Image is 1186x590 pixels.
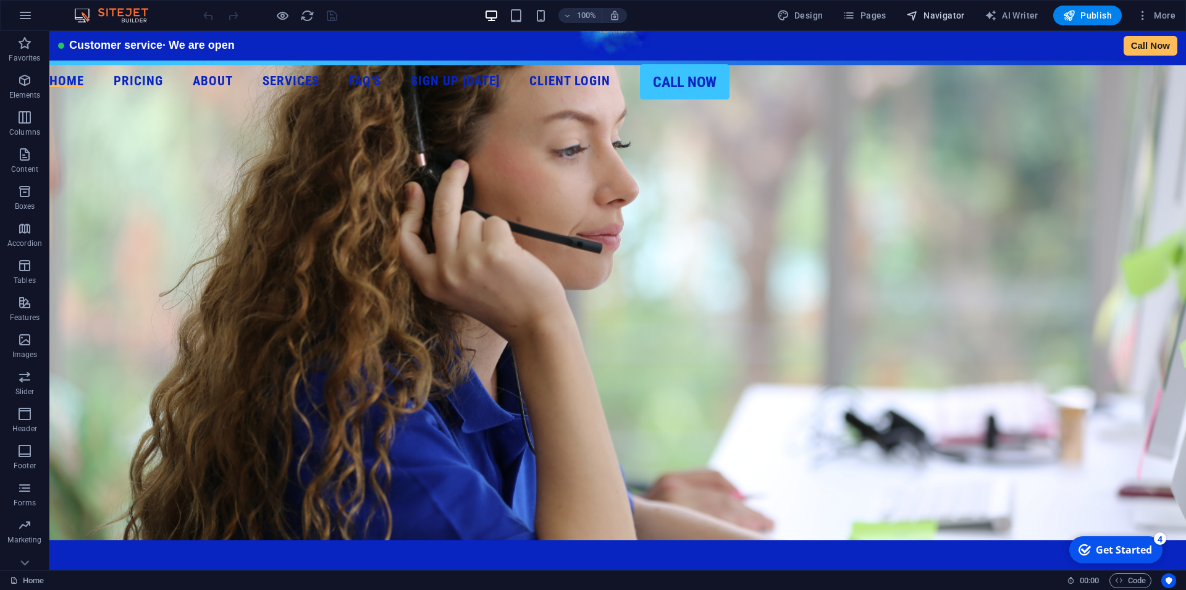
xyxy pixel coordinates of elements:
[15,201,35,211] p: Boxes
[9,53,40,63] p: Favorites
[9,127,40,137] p: Columns
[12,350,38,360] p: Images
[1067,573,1100,588] h6: Session time
[777,9,823,22] span: Design
[1080,573,1099,588] span: 00 00
[906,9,965,22] span: Navigator
[10,313,40,322] p: Features
[1088,576,1090,585] span: :
[1132,6,1180,25] button: More
[300,9,314,23] i: Reload page
[1063,9,1112,22] span: Publish
[33,12,90,25] div: Get Started
[1115,573,1146,588] span: Code
[772,6,828,25] div: Design (Ctrl+Alt+Y)
[11,164,38,174] p: Content
[843,9,886,22] span: Pages
[980,6,1043,25] button: AI Writer
[91,1,104,14] div: 4
[985,9,1038,22] span: AI Writer
[12,424,37,434] p: Header
[1161,573,1176,588] button: Usercentrics
[609,10,620,21] i: On resize automatically adjust zoom level to fit chosen device.
[14,498,36,508] p: Forms
[14,276,36,285] p: Tables
[300,8,314,23] button: reload
[275,8,290,23] button: Click here to leave preview mode and continue editing
[838,6,891,25] button: Pages
[1053,6,1122,25] button: Publish
[7,238,42,248] p: Accordion
[7,535,41,545] p: Marketing
[1137,9,1175,22] span: More
[14,461,36,471] p: Footer
[558,8,602,23] button: 100%
[772,6,828,25] button: Design
[10,573,44,588] a: Click to cancel selection. Double-click to open Pages
[9,90,41,100] p: Elements
[15,387,35,397] p: Slider
[901,6,970,25] button: Navigator
[1109,573,1151,588] button: Code
[577,8,597,23] h6: 100%
[7,5,100,32] div: Get Started 4 items remaining, 20% complete
[71,8,164,23] img: Editor Logo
